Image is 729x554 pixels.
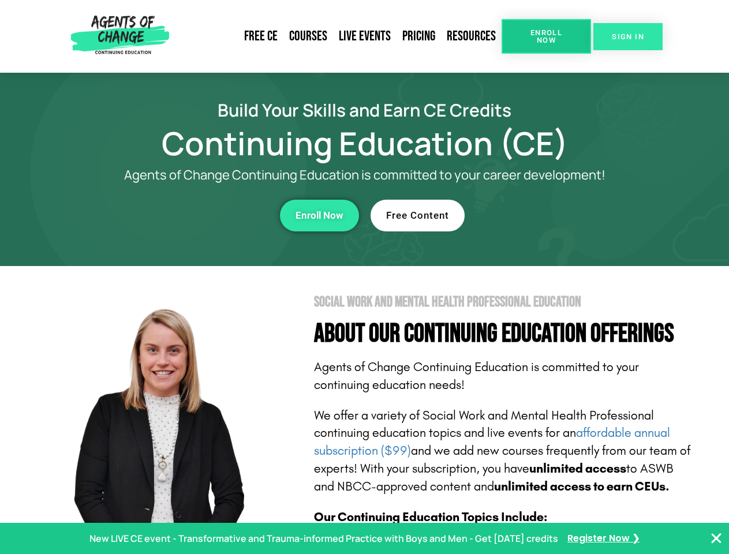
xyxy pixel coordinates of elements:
b: unlimited access [529,461,626,476]
span: SIGN IN [612,33,644,40]
a: Pricing [397,23,441,50]
a: Live Events [333,23,397,50]
h4: About Our Continuing Education Offerings [314,321,694,347]
span: Agents of Change Continuing Education is committed to your continuing education needs! [314,360,639,392]
button: Close Banner [709,531,723,545]
a: Free CE [238,23,283,50]
h1: Continuing Education (CE) [36,130,694,156]
b: Our Continuing Education Topics Include: [314,510,547,525]
a: Enroll Now [280,200,359,231]
p: Agents of Change Continuing Education is committed to your career development! [82,168,648,182]
span: Free Content [386,211,449,220]
a: Register Now ❯ [567,530,640,547]
a: SIGN IN [593,23,663,50]
nav: Menu [174,23,502,50]
h2: Social Work and Mental Health Professional Education [314,295,694,309]
b: unlimited access to earn CEUs. [494,479,670,494]
a: Resources [441,23,502,50]
span: Enroll Now [296,211,343,220]
a: Free Content [371,200,465,231]
a: Enroll Now [502,19,591,54]
a: Courses [283,23,333,50]
p: We offer a variety of Social Work and Mental Health Professional continuing education topics and ... [314,407,694,496]
h2: Build Your Skills and Earn CE Credits [36,102,694,118]
span: Enroll Now [520,29,573,44]
p: New LIVE CE event - Transformative and Trauma-informed Practice with Boys and Men - Get [DATE] cr... [89,530,558,547]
